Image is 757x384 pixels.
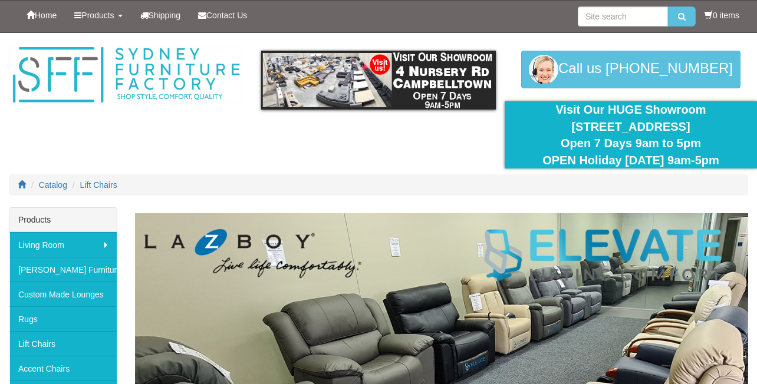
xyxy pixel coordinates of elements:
[9,257,117,282] a: [PERSON_NAME] Furniture
[206,11,247,20] span: Contact Us
[131,1,190,30] a: Shipping
[149,11,181,20] span: Shipping
[578,6,668,27] input: Site search
[18,1,65,30] a: Home
[80,180,117,190] a: Lift Chairs
[81,11,114,20] span: Products
[9,356,117,380] a: Accent Chairs
[65,1,131,30] a: Products
[9,282,117,306] a: Custom Made Lounges
[261,51,496,110] img: showroom.gif
[39,180,67,190] a: Catalog
[9,232,117,257] a: Living Room
[514,101,748,168] div: Visit Our HUGE Showroom [STREET_ADDRESS] Open 7 Days 9am to 5pm OPEN Holiday [DATE] 9am-5pm
[9,331,117,356] a: Lift Chairs
[9,45,243,105] img: Sydney Furniture Factory
[705,9,739,21] li: 0 items
[35,11,57,20] span: Home
[189,1,256,30] a: Contact Us
[9,306,117,331] a: Rugs
[9,208,117,232] div: Products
